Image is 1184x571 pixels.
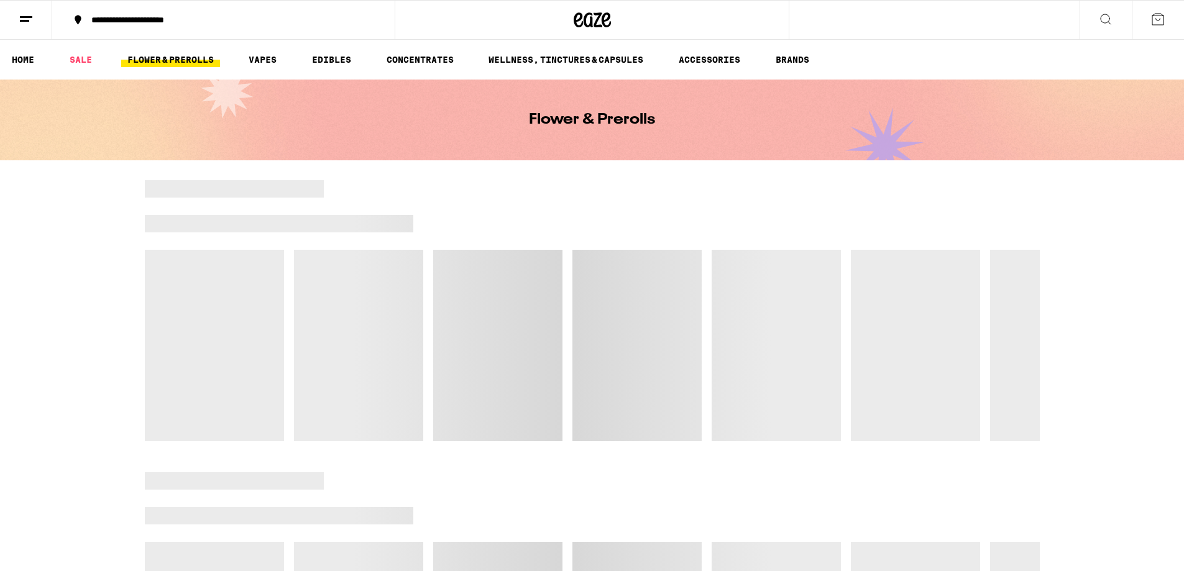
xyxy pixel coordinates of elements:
[482,52,649,67] a: WELLNESS, TINCTURES & CAPSULES
[380,52,460,67] a: CONCENTRATES
[306,52,357,67] a: EDIBLES
[672,52,746,67] a: ACCESSORIES
[769,52,815,67] a: BRANDS
[6,52,40,67] a: HOME
[121,52,220,67] a: FLOWER & PREROLLS
[242,52,283,67] a: VAPES
[63,52,98,67] a: SALE
[529,112,655,127] h1: Flower & Prerolls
